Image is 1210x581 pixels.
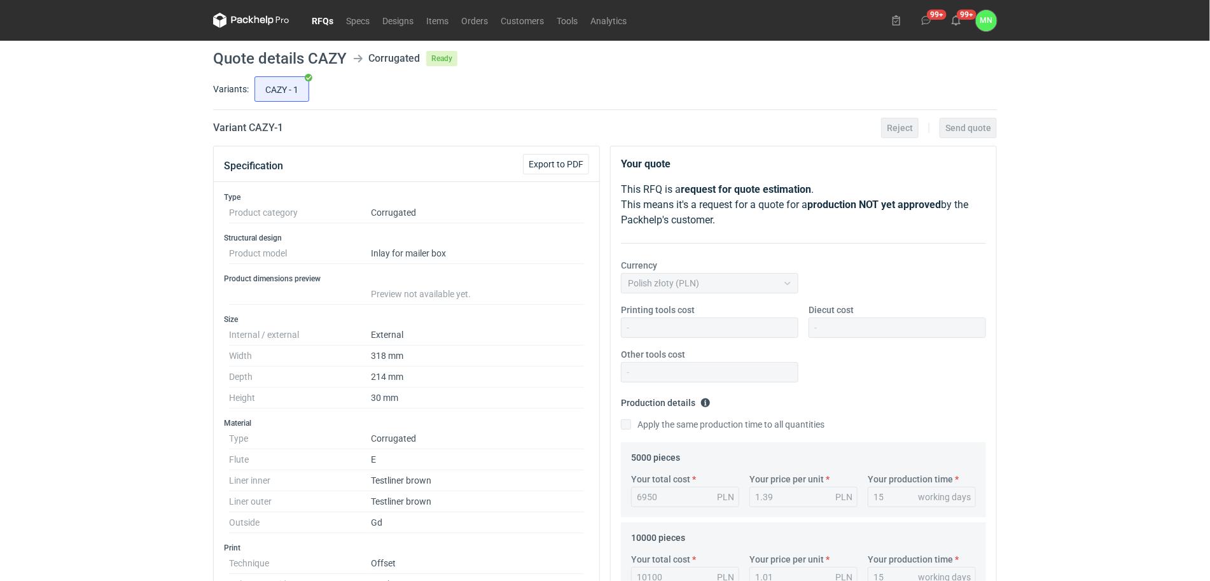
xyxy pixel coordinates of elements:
[229,243,371,264] dt: Product model
[229,491,371,512] dt: Liner outer
[371,367,584,388] dd: 214 mm
[717,491,734,503] div: PLN
[224,274,589,284] h3: Product dimensions preview
[835,491,852,503] div: PLN
[809,304,854,316] label: Diecut cost
[376,13,420,28] a: Designs
[340,13,376,28] a: Specs
[229,325,371,346] dt: Internal / external
[229,553,371,574] dt: Technique
[224,543,589,553] h3: Print
[420,13,455,28] a: Items
[229,367,371,388] dt: Depth
[631,528,685,543] legend: 10000 pieces
[976,10,997,31] button: MN
[523,154,589,174] button: Export to PDF
[681,183,811,195] strong: request for quote estimation
[371,388,584,409] dd: 30 mm
[621,393,711,408] legend: Production details
[631,553,690,566] label: Your total cost
[371,491,584,512] dd: Testliner brown
[749,553,824,566] label: Your price per unit
[631,473,690,486] label: Your total cost
[550,13,584,28] a: Tools
[371,470,584,491] dd: Testliner brown
[213,83,249,95] label: Variants:
[229,470,371,491] dt: Liner inner
[371,325,584,346] dd: External
[371,346,584,367] dd: 318 mm
[749,473,824,486] label: Your price per unit
[371,449,584,470] dd: E
[621,304,695,316] label: Printing tools cost
[621,348,685,361] label: Other tools cost
[426,51,457,66] span: Ready
[529,160,583,169] span: Export to PDF
[371,289,471,299] span: Preview not available yet.
[940,118,997,138] button: Send quote
[229,512,371,533] dt: Outside
[455,13,494,28] a: Orders
[229,202,371,223] dt: Product category
[229,388,371,409] dt: Height
[946,10,966,31] button: 99+
[621,182,986,228] p: This RFQ is a . This means it's a request for a quote for a by the Packhelp's customer.
[224,314,589,325] h3: Size
[213,120,283,136] h2: Variant CAZY - 1
[621,158,671,170] strong: Your quote
[945,123,991,132] span: Send quote
[887,123,913,132] span: Reject
[224,233,589,243] h3: Structural design
[213,13,289,28] svg: Packhelp Pro
[371,243,584,264] dd: Inlay for mailer box
[254,76,309,102] label: CAZY - 1
[868,553,953,566] label: Your production time
[976,10,997,31] div: Małgorzata Nowotna
[371,512,584,533] dd: Gd
[229,346,371,367] dt: Width
[224,192,589,202] h3: Type
[584,13,633,28] a: Analytics
[621,418,824,431] label: Apply the same production time to all quantities
[807,199,941,211] strong: production NOT yet approved
[224,151,283,181] button: Specification
[371,428,584,449] dd: Corrugated
[229,449,371,470] dt: Flute
[305,13,340,28] a: RFQs
[494,13,550,28] a: Customers
[881,118,919,138] button: Reject
[213,51,347,66] h1: Quote details CAZY
[868,473,953,486] label: Your production time
[371,202,584,223] dd: Corrugated
[621,259,657,272] label: Currency
[918,491,971,503] div: working days
[368,51,420,66] div: Corrugated
[631,447,680,463] legend: 5000 pieces
[229,428,371,449] dt: Type
[224,418,589,428] h3: Material
[371,553,584,574] dd: Offset
[916,10,936,31] button: 99+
